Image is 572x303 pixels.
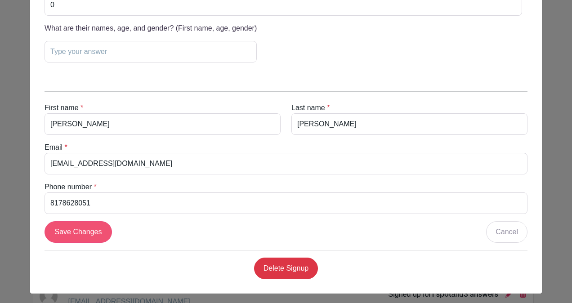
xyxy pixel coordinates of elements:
label: Last name [291,102,325,113]
a: Delete Signup [254,258,318,279]
p: What are their names, age, and gender? (First name, age, gender) [45,23,257,34]
input: Save Changes [45,221,112,243]
label: First name [45,102,79,113]
label: Email [45,142,63,153]
input: Type your answer [45,41,257,62]
label: Phone number [45,182,92,192]
a: Cancel [486,221,527,243]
